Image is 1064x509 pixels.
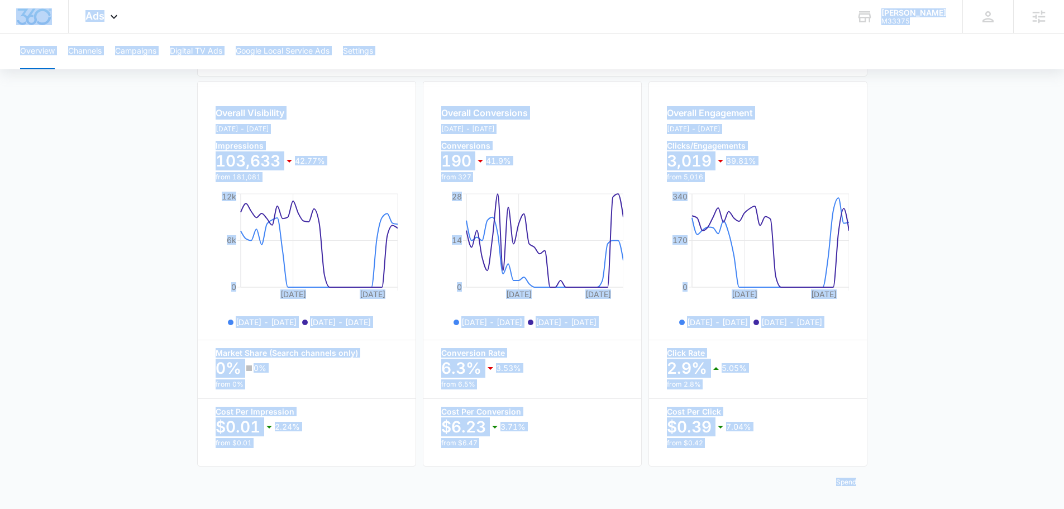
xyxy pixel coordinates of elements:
[722,364,747,372] p: 5.05%
[216,379,398,389] p: from 0%
[295,157,325,165] p: 42.77%
[457,282,462,292] tspan: 0
[672,235,688,245] tspan: 170
[667,172,756,182] p: from 5,016
[254,364,266,372] p: 0%
[236,34,330,69] button: Google Local Service Ads
[726,423,751,431] p: 7.04%
[231,282,236,292] tspan: 0
[585,289,611,299] tspan: [DATE]
[825,469,867,496] button: Spend
[216,438,398,448] p: from $0.01
[310,316,371,328] p: [DATE] - [DATE]
[216,359,241,377] p: 0%
[275,423,300,431] p: 2.24%
[461,316,522,328] p: [DATE] - [DATE]
[441,106,528,120] h2: Overall Conversions
[441,359,481,377] p: 6.3%
[20,34,55,69] button: Overview
[441,172,528,182] p: from 327
[667,408,849,416] p: Cost Per Click
[441,142,528,150] p: Conversions
[280,289,306,299] tspan: [DATE]
[452,235,462,245] tspan: 14
[115,34,156,69] button: Campaigns
[881,8,946,17] div: account name
[452,192,462,201] tspan: 28
[441,418,486,436] p: $6.23
[667,379,849,389] p: from 2.8%
[68,34,102,69] button: Channels
[667,152,712,170] p: 3,019
[667,418,712,436] p: $0.39
[216,172,325,182] p: from 181,081
[441,349,623,357] p: Conversion Rate
[672,192,688,201] tspan: 340
[216,124,325,134] p: [DATE] - [DATE]
[726,157,756,165] p: 39.81%
[667,438,849,448] p: from $0.42
[667,106,756,120] h2: Overall Engagement
[731,289,757,299] tspan: [DATE]
[216,106,325,120] h2: Overall Visibility
[216,152,280,170] p: 103,633
[441,124,528,134] p: [DATE] - [DATE]
[687,316,748,328] p: [DATE] - [DATE]
[667,142,756,150] p: Clicks/Engagements
[496,364,521,372] p: 3.53%
[486,157,511,165] p: 41.9%
[441,379,623,389] p: from 6.5%
[500,423,526,431] p: 3.71%
[667,359,707,377] p: 2.9%
[216,418,260,436] p: $0.01
[222,192,236,201] tspan: 12k
[170,34,222,69] button: Digital TV Ads
[441,152,471,170] p: 190
[667,124,756,134] p: [DATE] - [DATE]
[441,408,623,416] p: Cost Per Conversion
[216,349,398,357] p: Market Share (Search channels only)
[85,10,104,22] span: Ads
[216,408,398,416] p: Cost Per Impression
[441,438,623,448] p: from $6.47
[761,316,822,328] p: [DATE] - [DATE]
[343,34,373,69] button: Settings
[216,142,325,150] p: Impressions
[360,289,385,299] tspan: [DATE]
[227,235,236,245] tspan: 6k
[811,289,837,299] tspan: [DATE]
[536,316,597,328] p: [DATE] - [DATE]
[683,282,688,292] tspan: 0
[667,349,849,357] p: Click Rate
[236,316,297,328] p: [DATE] - [DATE]
[505,289,531,299] tspan: [DATE]
[881,17,946,25] div: account id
